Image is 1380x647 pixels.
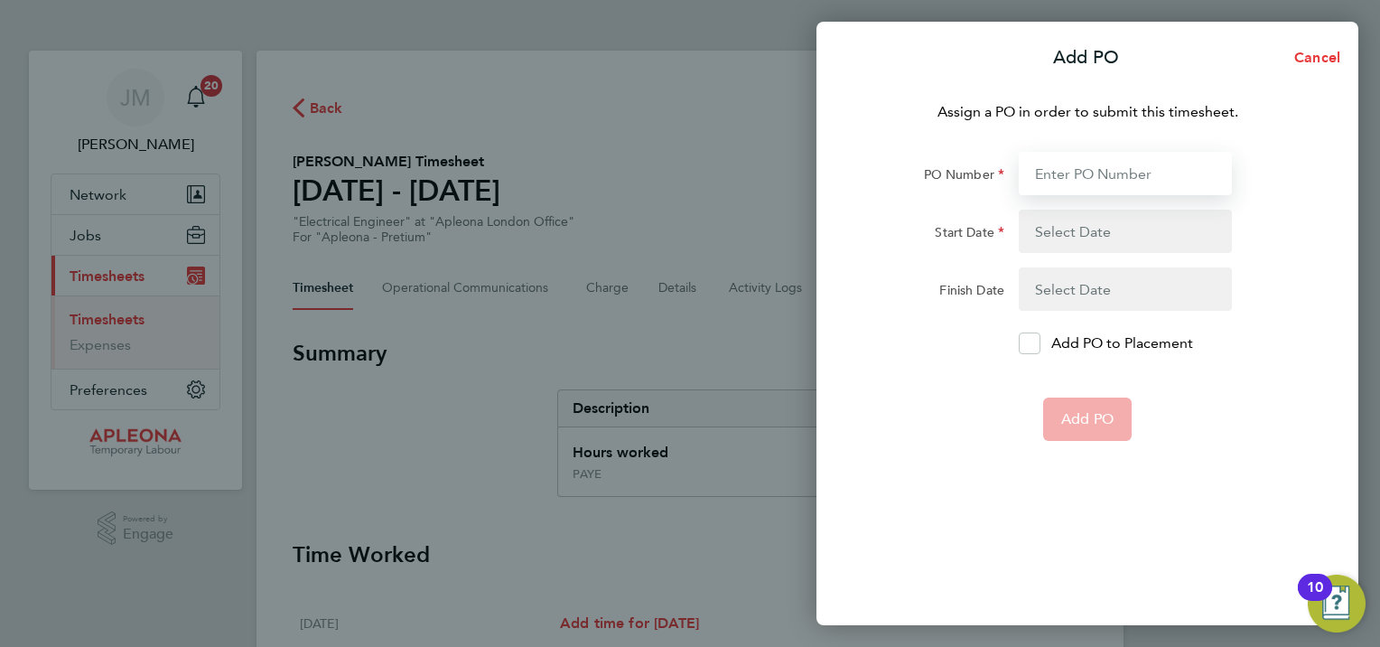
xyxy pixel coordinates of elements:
[1307,587,1323,611] div: 10
[1053,45,1119,70] p: Add PO
[867,101,1308,123] p: Assign a PO in order to submit this timesheet.
[939,282,1004,304] label: Finish Date
[935,224,1004,246] label: Start Date
[924,166,1004,188] label: PO Number
[1308,575,1366,633] button: Open Resource Center, 10 new notifications
[1289,49,1340,66] span: Cancel
[1019,152,1232,195] input: Enter PO Number
[1051,333,1193,354] p: Add PO to Placement
[1265,40,1358,76] button: Cancel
